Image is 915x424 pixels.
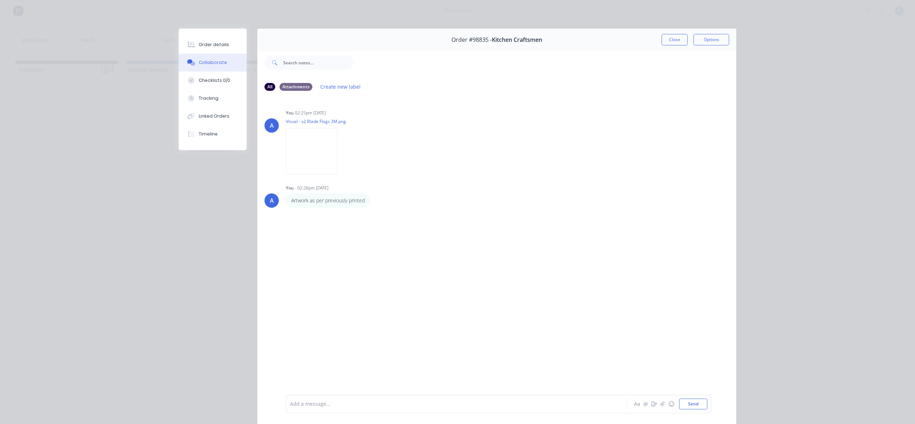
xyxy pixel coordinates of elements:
[179,107,247,125] button: Linked Orders
[295,110,326,116] div: 02:25pm [DATE]
[283,55,354,70] input: Search notes...
[492,36,542,43] span: Kitchen Craftsmen
[679,399,707,409] button: Send
[179,36,247,54] button: Order details
[179,72,247,89] button: Checklists 0/0
[286,118,346,124] p: Visual - x2 Blade Flags 3M.png
[179,54,247,72] button: Collaborate
[286,185,293,191] div: You
[667,400,676,408] button: ☺
[270,121,274,130] div: A
[270,196,274,205] div: A
[199,95,218,102] div: Tracking
[641,400,650,408] button: @
[179,89,247,107] button: Tracking
[199,77,230,84] div: Checklists 0/0
[662,34,688,45] button: Close
[317,82,365,92] button: Create new label
[693,34,729,45] button: Options
[280,83,312,91] div: Attachments
[179,125,247,143] button: Timeline
[199,113,229,119] div: Linked Orders
[286,110,293,116] div: You
[295,185,328,191] div: - 02:26pm [DATE]
[291,197,365,204] p: Artwork as per previously printed
[264,83,275,91] div: All
[633,400,641,408] button: Aa
[199,131,218,137] div: Timeline
[199,59,227,66] div: Collaborate
[451,36,492,43] span: Order #98835 -
[199,41,229,48] div: Order details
